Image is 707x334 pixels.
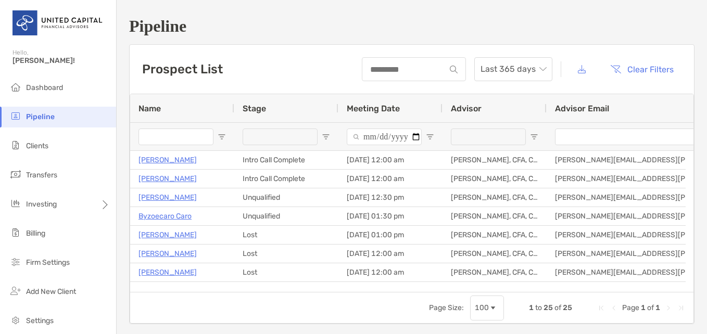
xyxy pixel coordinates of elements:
[450,66,458,73] img: input icon
[338,188,443,207] div: [DATE] 12:30 pm
[426,133,434,141] button: Open Filter Menu
[138,191,197,204] a: [PERSON_NAME]
[622,303,639,312] span: Page
[470,296,504,320] div: Page Size
[138,247,197,260] a: [PERSON_NAME]
[347,104,400,113] span: Meeting Date
[338,282,443,300] div: [DATE] 12:30 am
[138,129,213,145] input: Name Filter Input
[9,110,22,122] img: pipeline icon
[234,226,338,244] div: Lost
[347,129,422,145] input: Meeting Date Filter Input
[443,226,547,244] div: [PERSON_NAME], CFA, CFP®
[554,303,561,312] span: of
[338,245,443,263] div: [DATE] 12:00 am
[243,104,266,113] span: Stage
[429,303,464,312] div: Page Size:
[338,151,443,169] div: [DATE] 12:00 am
[602,58,681,81] button: Clear Filters
[647,303,654,312] span: of
[9,226,22,239] img: billing icon
[12,4,104,42] img: United Capital Logo
[322,133,330,141] button: Open Filter Menu
[138,104,161,113] span: Name
[443,245,547,263] div: [PERSON_NAME], CFA, CFP®
[9,139,22,151] img: clients icon
[26,316,54,325] span: Settings
[475,303,489,312] div: 100
[26,200,57,209] span: Investing
[234,245,338,263] div: Lost
[443,207,547,225] div: [PERSON_NAME], CFA, CFP®
[26,142,48,150] span: Clients
[142,62,223,76] h3: Prospect List
[234,263,338,281] div: Lost
[443,282,547,300] div: [PERSON_NAME], CFA, CFP®
[26,171,57,179] span: Transfers
[338,226,443,244] div: [DATE] 01:00 pm
[610,304,618,312] div: Previous Page
[234,282,338,300] div: Unqualified
[138,266,197,279] a: [PERSON_NAME]
[338,170,443,188] div: [DATE] 12:00 am
[338,263,443,281] div: [DATE] 12:00 am
[443,263,547,281] div: [PERSON_NAME], CFA, CFP®
[138,153,197,166] a: [PERSON_NAME]
[535,303,542,312] span: to
[26,287,76,296] span: Add New Client
[26,229,45,238] span: Billing
[597,304,605,312] div: First Page
[9,168,22,181] img: transfers icon
[655,303,660,312] span: 1
[234,207,338,225] div: Unqualified
[338,207,443,225] div: [DATE] 01:30 pm
[530,133,538,141] button: Open Filter Menu
[481,58,546,81] span: Last 365 days
[138,172,197,185] a: [PERSON_NAME]
[544,303,553,312] span: 25
[12,56,110,65] span: [PERSON_NAME]!
[451,104,482,113] span: Advisor
[26,83,63,92] span: Dashboard
[443,170,547,188] div: [PERSON_NAME], CFA, CFP®
[9,255,22,268] img: firm-settings icon
[234,170,338,188] div: Intro Call Complete
[443,151,547,169] div: [PERSON_NAME], CFA, CFP®
[234,151,338,169] div: Intro Call Complete
[529,303,534,312] span: 1
[563,303,572,312] span: 25
[218,133,226,141] button: Open Filter Menu
[9,197,22,210] img: investing icon
[677,304,685,312] div: Last Page
[664,304,673,312] div: Next Page
[138,210,192,223] a: Byzoecaro Caro
[129,17,695,36] h1: Pipeline
[26,258,70,267] span: Firm Settings
[9,285,22,297] img: add_new_client icon
[555,104,609,113] span: Advisor Email
[234,188,338,207] div: Unqualified
[9,314,22,326] img: settings icon
[641,303,646,312] span: 1
[443,188,547,207] div: [PERSON_NAME], CFA, CFP®
[138,228,197,241] a: [PERSON_NAME]
[9,81,22,93] img: dashboard icon
[26,112,55,121] span: Pipeline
